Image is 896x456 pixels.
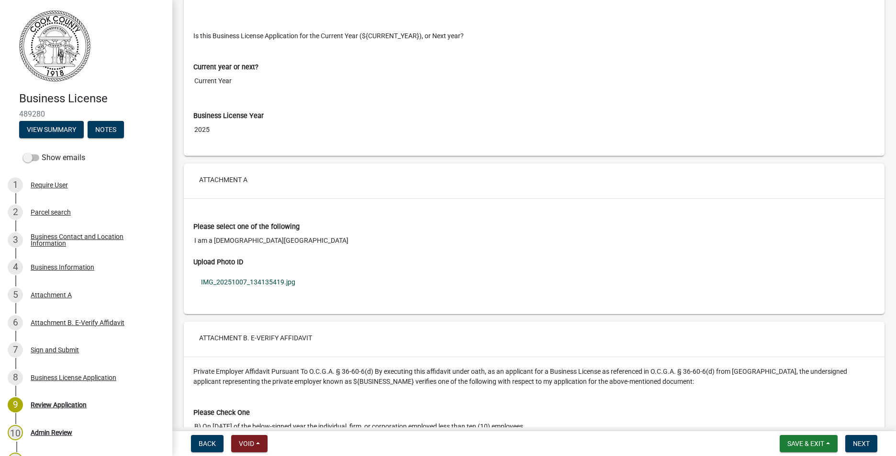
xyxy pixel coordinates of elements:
[19,10,90,82] img: Cook County, Georgia
[31,347,79,353] div: Sign and Submit
[88,121,124,138] button: Notes
[8,287,23,303] div: 5
[23,152,85,163] label: Show emails
[31,264,94,271] div: Business Information
[845,435,877,452] button: Next
[31,374,116,381] div: Business License Application
[8,260,23,275] div: 4
[199,440,216,447] span: Back
[231,435,268,452] button: Void
[19,121,84,138] button: View Summary
[193,410,250,416] label: Please Check One
[193,31,875,41] p: Is this Business License Application for the Current Year (${CURRENT_YEAR}), or Next year?
[19,109,153,119] span: 489280
[193,64,258,71] label: Current year or next?
[8,342,23,358] div: 7
[193,271,875,293] a: IMG_20251007_134135419.jpg
[8,205,23,220] div: 2
[193,259,243,266] label: Upload Photo ID
[191,435,224,452] button: Back
[31,209,71,216] div: Parcel search
[31,292,72,298] div: Attachment A
[31,429,72,436] div: Admin Review
[191,171,255,188] button: Attachment A
[193,367,875,387] p: Private Employer Affidavit Pursuant To O.C.G.A. § 36-60-6(d) By executing this affidavit under oa...
[31,402,87,408] div: Review Application
[193,113,264,119] label: Business License Year
[780,435,838,452] button: Save & Exit
[88,126,124,134] wm-modal-confirm: Notes
[191,329,320,347] button: Attachment B. E-Verify Affidavit
[8,177,23,193] div: 1
[8,370,23,385] div: 8
[853,440,870,447] span: Next
[239,440,254,447] span: Void
[31,182,68,188] div: Require User
[193,224,300,230] label: Please select one of the following
[19,126,84,134] wm-modal-confirm: Summary
[31,319,124,326] div: Attachment B. E-Verify Affidavit
[31,233,157,247] div: Business Contact and Location Information
[19,92,165,106] h4: Business License
[8,425,23,440] div: 10
[787,440,824,447] span: Save & Exit
[8,397,23,413] div: 9
[8,232,23,248] div: 3
[8,315,23,330] div: 6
